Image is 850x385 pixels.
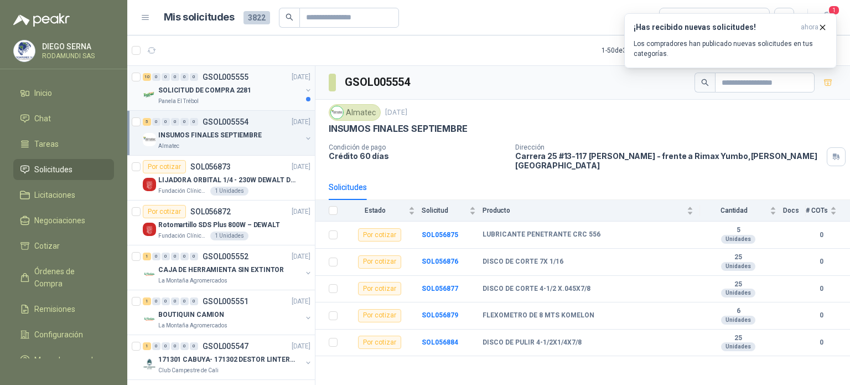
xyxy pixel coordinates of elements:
[483,338,582,347] b: DISCO DE PULIR 4-1/2X1/4X7/8
[152,342,160,350] div: 0
[143,205,186,218] div: Por cotizar
[700,226,776,235] b: 5
[286,13,293,21] span: search
[162,297,170,305] div: 0
[34,87,52,99] span: Inicio
[13,134,114,155] a: Tareas
[701,79,709,86] span: search
[292,117,310,127] p: [DATE]
[143,340,313,375] a: 1 0 0 0 0 0 GSOL005547[DATE] Company Logo171301 CABUYA- 171302 DESTOR LINTER- 171305 PINZAClub Ca...
[143,342,151,350] div: 1
[624,13,837,68] button: ¡Has recibido nuevas solicitudes!ahora Los compradores han publicado nuevas solicitudes en tus ca...
[806,230,837,240] b: 0
[158,187,208,196] p: Fundación Clínica Shaio
[190,118,198,126] div: 0
[203,253,248,260] p: GSOL005552
[422,311,458,319] a: SOL056879
[143,295,313,330] a: 1 0 0 0 0 0 GSOL005551[DATE] Company LogoBOUTIQUIN CAMIONLa Montaña Agromercados
[243,11,270,24] span: 3822
[171,253,179,260] div: 0
[143,73,151,81] div: 10
[180,253,189,260] div: 0
[828,5,840,16] span: 1
[34,214,85,227] span: Negociaciones
[143,312,156,326] img: Company Logo
[700,280,776,289] b: 25
[190,253,198,260] div: 0
[13,299,114,320] a: Remisiones
[515,143,822,151] p: Dirección
[515,151,822,170] p: Carrera 25 #13-117 [PERSON_NAME] - frente a Rimax Yumbo , [PERSON_NAME][GEOGRAPHIC_DATA]
[158,232,208,240] p: Fundación Clínica Shaio
[190,208,231,215] p: SOL056872
[180,73,189,81] div: 0
[162,118,170,126] div: 0
[634,23,796,32] h3: ¡Has recibido nuevas solicitudes!
[180,342,189,350] div: 0
[171,118,179,126] div: 0
[158,355,296,365] p: 171301 CABUYA- 171302 DESTOR LINTER- 171305 PINZA
[13,324,114,345] a: Configuración
[329,151,506,161] p: Crédito 60 días
[34,328,83,341] span: Configuración
[721,289,755,297] div: Unidades
[13,159,114,180] a: Solicitudes
[127,156,315,201] a: Por cotizarSOL056873[DATE] Company LogoLIJADORA ORBITAL 1/4 - 230W DEWALT DWE6411-B3Fundación Clí...
[817,8,837,28] button: 1
[422,207,467,214] span: Solicitud
[344,200,422,222] th: Estado
[203,118,248,126] p: GSOL005554
[329,123,467,135] p: INSUMOS FINALES SEPTIEMBRE
[700,253,776,262] b: 25
[162,73,170,81] div: 0
[158,220,280,230] p: Rotomartillo SDS Plus 800W – DEWALT
[13,235,114,256] a: Cotizar
[422,258,458,265] a: SOL056876
[42,53,111,59] p: RODAMUNDI SAS
[143,88,156,101] img: Company Logo
[806,207,828,214] span: # COTs
[806,337,837,348] b: 0
[634,39,827,59] p: Los compradores han publicado nuevas solicitudes en tus categorías.
[143,223,156,236] img: Company Logo
[483,200,700,222] th: Producto
[180,297,189,305] div: 0
[806,256,837,267] b: 0
[783,200,806,222] th: Docs
[13,350,114,371] a: Manuales y ayuda
[13,184,114,206] a: Licitaciones
[203,342,248,350] p: GSOL005547
[143,70,313,106] a: 10 0 0 0 0 0 GSOL005555[DATE] Company LogoSOLICITUD DE COMPRA 2281Panela El Trébol
[210,232,248,240] div: 1 Unidades
[180,118,189,126] div: 0
[143,115,313,151] a: 5 0 0 0 0 0 GSOL005554[DATE] Company LogoINSUMOS FINALES SEPTIEMBREAlmatec
[162,253,170,260] div: 0
[13,108,114,129] a: Chat
[143,357,156,371] img: Company Logo
[358,336,401,349] div: Por cotizar
[292,207,310,217] p: [DATE]
[13,261,114,294] a: Órdenes de Compra
[358,309,401,322] div: Por cotizar
[801,23,818,32] span: ahora
[422,285,458,292] b: SOL056877
[666,12,690,24] div: Todas
[721,235,755,244] div: Unidades
[143,297,151,305] div: 1
[152,118,160,126] div: 0
[292,72,310,83] p: [DATE]
[422,231,458,239] a: SOL056875
[358,255,401,269] div: Por cotizar
[190,163,231,171] p: SOL056873
[483,311,594,320] b: FLEXOMETRO DE 8 MTS KOMELON
[700,307,776,316] b: 6
[143,268,156,281] img: Company Logo
[158,265,284,275] p: CAJA DE HERRAMIENTA SIN EXTINTOR
[329,143,506,151] p: Condición de pago
[190,297,198,305] div: 0
[171,342,179,350] div: 0
[13,13,70,27] img: Logo peakr
[483,285,590,294] b: DISCO DE CORTE 4-1/2 X.045X7/8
